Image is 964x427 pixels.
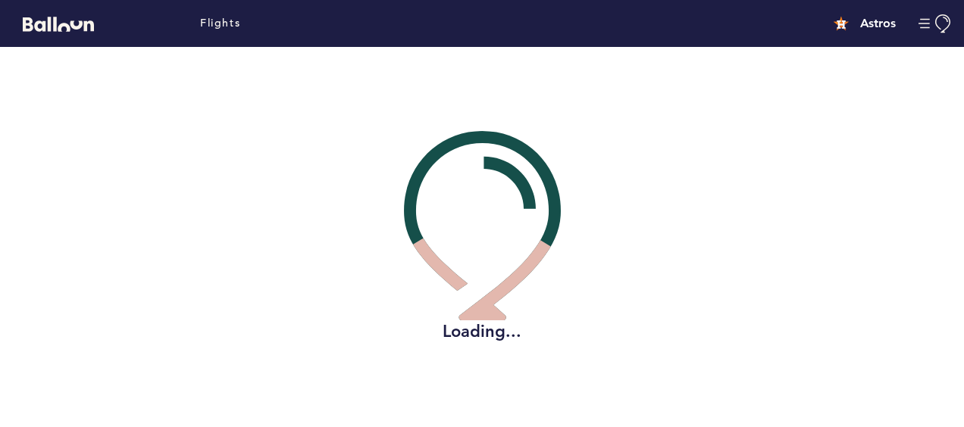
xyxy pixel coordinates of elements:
svg: Balloon [23,17,94,32]
h4: Astros [860,14,896,33]
button: Manage Account [919,14,953,33]
a: Balloon [11,15,94,31]
h2: Loading... [404,320,561,343]
a: Flights [200,15,240,32]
